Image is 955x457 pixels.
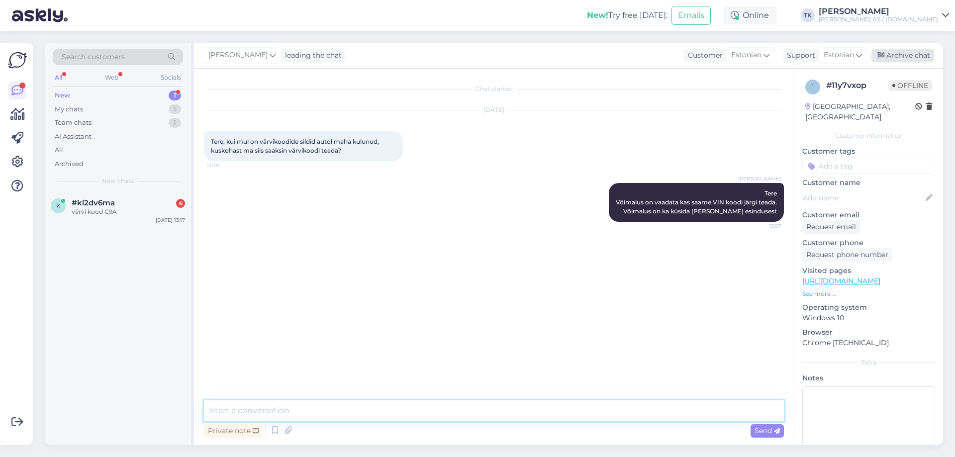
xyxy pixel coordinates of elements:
div: leading the chat [281,50,342,61]
p: Notes [802,373,935,383]
span: Offline [888,80,932,91]
span: New chats [102,177,134,185]
p: Customer phone [802,238,935,248]
button: Emails [671,6,711,25]
span: 13:39 [207,162,244,169]
a: [PERSON_NAME][PERSON_NAME] AS / [DOMAIN_NAME] [819,7,949,23]
div: [GEOGRAPHIC_DATA], [GEOGRAPHIC_DATA] [805,101,915,122]
span: Estonian [824,50,854,61]
div: [PERSON_NAME] AS / [DOMAIN_NAME] [819,15,938,23]
span: Send [755,426,780,435]
p: Operating system [802,302,935,313]
div: All [55,145,63,155]
p: Customer name [802,178,935,188]
span: Estonian [731,50,762,61]
div: Request email [802,220,860,234]
div: [DATE] 13:17 [156,216,185,224]
div: Request phone number [802,248,892,262]
span: Search customers [62,52,125,62]
div: Customer information [802,131,935,140]
span: Tere Võimalus on vaadata kas saame VIN koodi järgi teada. Võimalus on ka küsida [PERSON_NAME] esi... [616,189,777,215]
div: Try free [DATE]: [587,9,668,21]
div: Archived [55,159,84,169]
p: See more ... [802,289,935,298]
div: 6 [176,199,185,208]
div: Archive chat [871,49,934,62]
div: 1 [169,104,181,114]
span: 13:57 [744,222,781,230]
div: Socials [159,71,183,84]
input: Add a tag [802,159,935,174]
div: Customer [684,50,723,61]
div: Support [783,50,815,61]
img: Askly Logo [8,51,27,70]
div: New [55,91,70,100]
p: Visited pages [802,266,935,276]
span: [PERSON_NAME] [208,50,268,61]
div: Online [723,6,777,24]
div: All [53,71,64,84]
p: Customer email [802,210,935,220]
span: [PERSON_NAME] [738,175,781,183]
div: Chat started [204,85,784,93]
div: Team chats [55,118,92,128]
div: Web [103,71,120,84]
input: Add name [803,192,924,203]
div: TK [801,8,815,22]
div: Extra [802,358,935,367]
div: 1 [169,91,181,100]
div: AI Assistant [55,132,92,142]
p: Chrome [TECHNICAL_ID] [802,338,935,348]
a: [URL][DOMAIN_NAME] [802,276,880,285]
span: Tere, kui mul on värvikoodide sildid autol maha kulunud, kuskohast ma siis saaksin värvikoodi teada? [211,138,381,154]
div: [DATE] [204,105,784,114]
span: #kl2dv6ma [72,198,115,207]
span: k [56,202,61,209]
div: värvi kood C9A [72,207,185,216]
p: Browser [802,327,935,338]
p: Customer tags [802,146,935,157]
div: 1 [169,118,181,128]
div: My chats [55,104,83,114]
div: [PERSON_NAME] [819,7,938,15]
b: New! [587,10,608,20]
p: Windows 10 [802,313,935,323]
div: # 11y7vxop [826,80,888,91]
div: Private note [204,424,263,438]
span: 1 [812,83,814,91]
